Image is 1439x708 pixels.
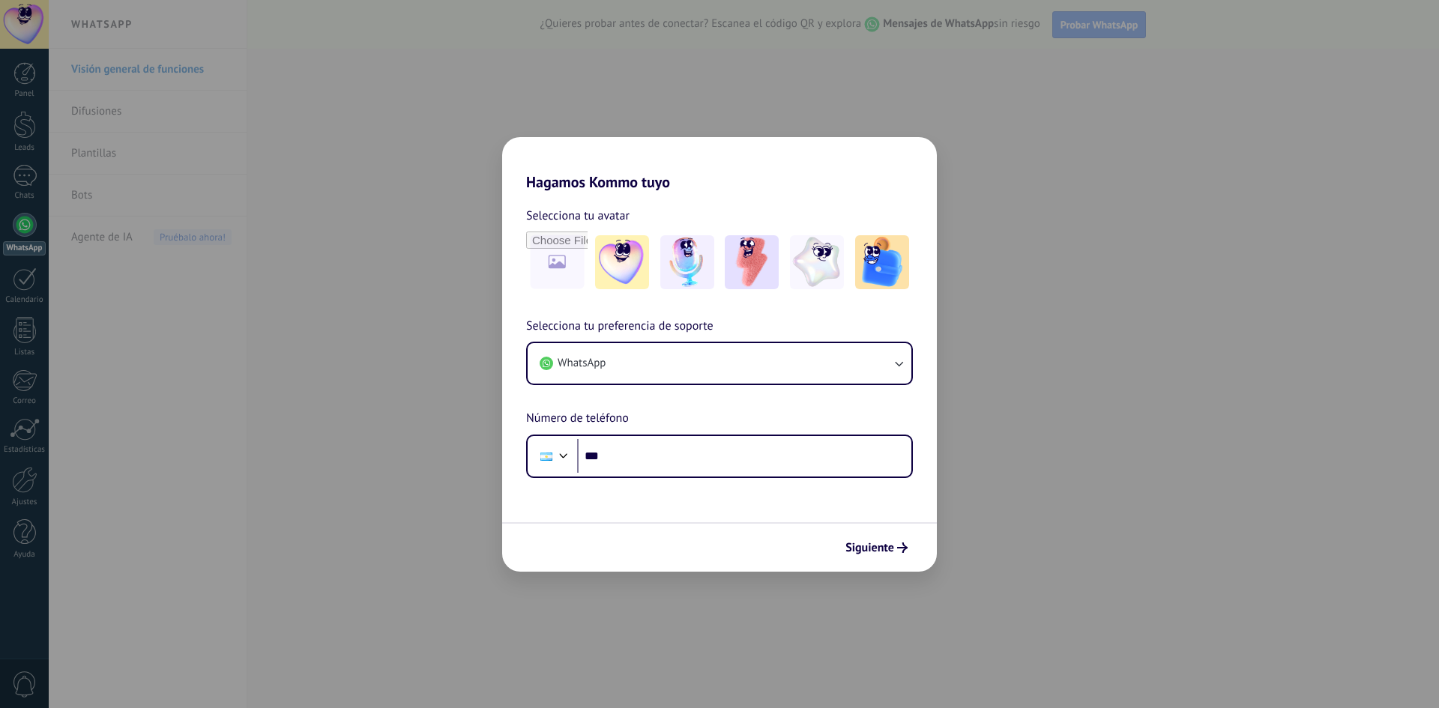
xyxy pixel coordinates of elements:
span: Número de teléfono [526,409,629,429]
h2: Hagamos Kommo tuyo [502,137,937,191]
img: -3.jpeg [725,235,779,289]
img: -1.jpeg [595,235,649,289]
img: -2.jpeg [660,235,714,289]
span: Selecciona tu avatar [526,206,630,226]
div: Argentina: + 54 [532,441,561,472]
button: WhatsApp [528,343,911,384]
button: Siguiente [839,535,914,560]
span: WhatsApp [558,356,606,371]
img: -4.jpeg [790,235,844,289]
img: -5.jpeg [855,235,909,289]
span: Siguiente [845,542,894,553]
span: Selecciona tu preferencia de soporte [526,317,714,336]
